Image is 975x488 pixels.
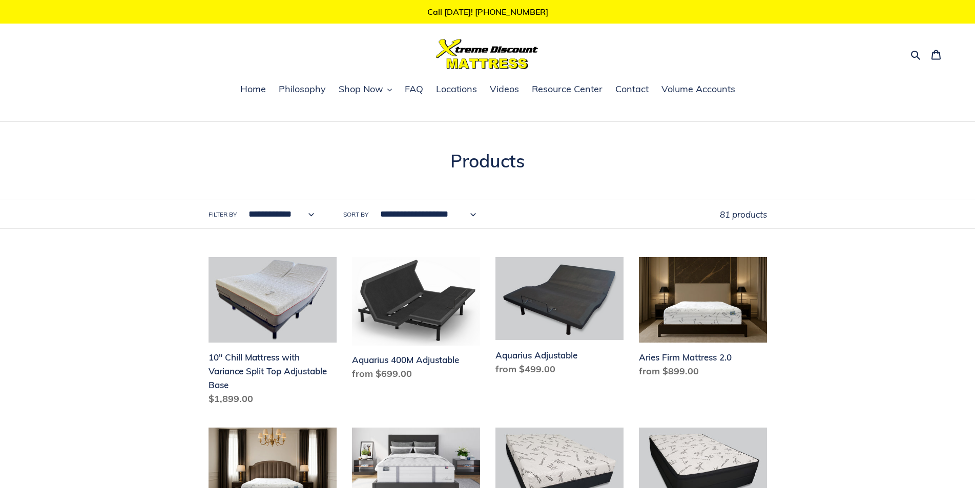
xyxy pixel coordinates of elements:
[339,83,383,95] span: Shop Now
[610,82,654,97] a: Contact
[527,82,608,97] a: Resource Center
[240,83,266,95] span: Home
[532,83,603,95] span: Resource Center
[436,83,477,95] span: Locations
[490,83,519,95] span: Videos
[485,82,524,97] a: Videos
[450,150,525,172] span: Products
[279,83,326,95] span: Philosophy
[235,82,271,97] a: Home
[720,209,767,220] span: 81 products
[615,83,649,95] span: Contact
[639,257,767,382] a: Aries Firm Mattress 2.0
[274,82,331,97] a: Philosophy
[343,210,368,219] label: Sort by
[661,83,735,95] span: Volume Accounts
[656,82,740,97] a: Volume Accounts
[436,39,538,69] img: Xtreme Discount Mattress
[495,257,624,379] a: Aquarius Adjustable
[431,82,482,97] a: Locations
[352,257,480,385] a: Aquarius 400M Adjustable
[400,82,428,97] a: FAQ
[209,210,237,219] label: Filter by
[334,82,397,97] button: Shop Now
[209,257,337,410] a: 10" Chill Mattress with Variance Split Top Adjustable Base
[405,83,423,95] span: FAQ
